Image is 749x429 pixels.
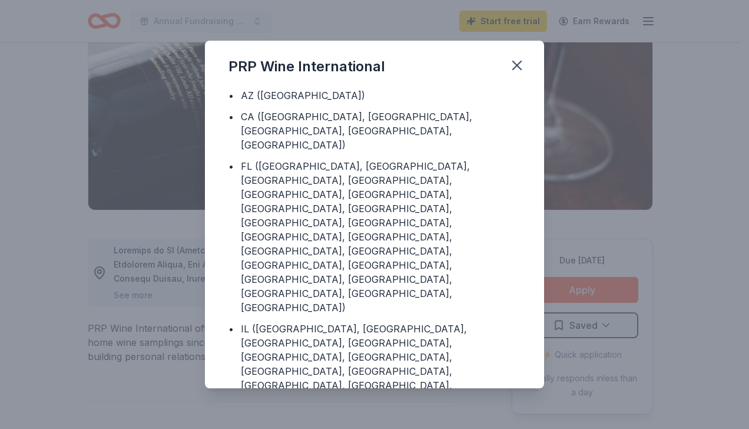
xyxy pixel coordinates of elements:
div: FL ([GEOGRAPHIC_DATA], [GEOGRAPHIC_DATA], [GEOGRAPHIC_DATA], [GEOGRAPHIC_DATA], [GEOGRAPHIC_DATA]... [241,159,521,315]
div: • [228,159,234,173]
div: • [228,110,234,124]
div: CA ([GEOGRAPHIC_DATA], [GEOGRAPHIC_DATA], [GEOGRAPHIC_DATA], [GEOGRAPHIC_DATA], [GEOGRAPHIC_DATA]) [241,110,521,152]
div: • [228,88,234,103]
div: • [228,322,234,336]
div: AZ ([GEOGRAPHIC_DATA]) [241,88,365,103]
div: PRP Wine International [228,57,385,76]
